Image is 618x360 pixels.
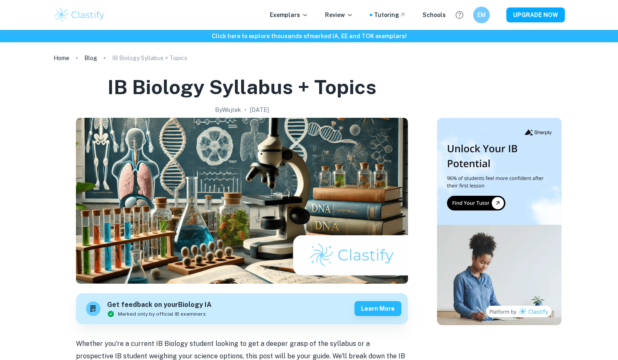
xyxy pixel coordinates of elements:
p: Exemplars [270,10,308,19]
button: UPGRADE NOW [506,7,565,22]
h6: Get feedback on your Biology IA [107,300,212,310]
img: Thumbnail [437,118,562,325]
img: IB Biology Syllabus + Topics cover image [76,118,408,284]
h2: [DATE] [250,105,269,114]
p: IB Biology Syllabus + Topics [112,54,187,63]
span: Marked only by official IB examiners [118,310,206,318]
h6: EM [476,10,486,19]
p: • [244,105,247,114]
a: Home [54,52,69,64]
h1: IB Biology Syllabus + Topics [107,74,376,100]
a: Blog [84,52,97,64]
button: Help and Feedback [452,8,467,22]
a: Tutoring [374,10,406,19]
a: Schools [423,10,446,19]
h6: Click here to explore thousands of marked IA, EE and TOK exemplars ! [2,32,616,41]
h2: By Wojtek [215,105,241,114]
p: Review [325,10,353,19]
button: Learn more [354,301,401,316]
button: EM [473,7,490,23]
a: Get feedback on yourBiology IAMarked only by official IB examinersLearn more [76,293,408,324]
img: Clastify logo [54,7,106,23]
